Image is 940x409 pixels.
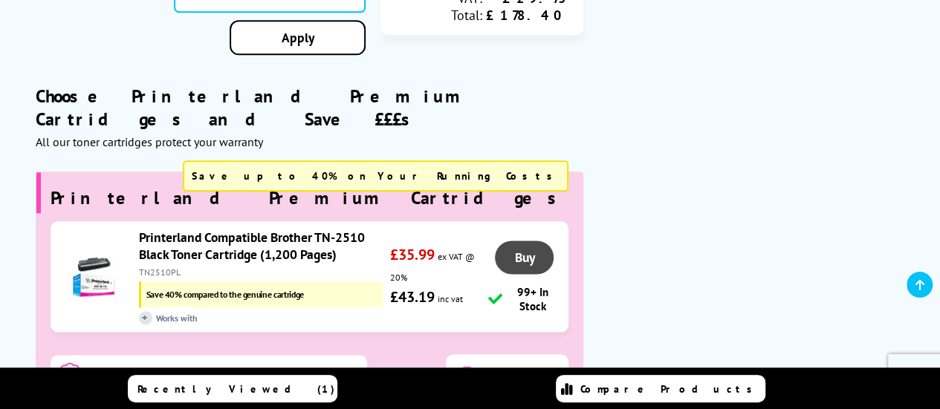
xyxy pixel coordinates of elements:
[438,293,463,304] span: inc vat
[139,311,383,324] span: Works with
[51,186,565,209] h2: Printerland Premium Cartridges
[36,134,583,149] div: All our toner cartridges protect your warranty
[390,251,475,283] span: ex VAT @ 20%
[68,249,120,301] img: Printerland Compatible Brother TN-2510 Black Toner Cartridge (1,200 Pages)
[58,362,82,386] img: 1 year Printer Guarantee
[488,285,562,313] div: 99+ In Stock
[580,382,760,396] span: Compare Products
[453,361,562,387] button: Leave Feedback
[139,266,383,278] div: TN2510PL
[128,375,337,402] a: Recently Viewed (1)
[482,7,568,24] div: £178.40
[514,249,534,266] span: Buy
[390,287,435,307] strong: £43.19
[230,20,366,55] a: Apply
[139,281,383,307] div: Save 40% compared to the genuine cartridge
[139,311,152,324] i: +
[458,366,476,382] img: comment-sharp-light.svg
[137,382,335,396] span: Recently Viewed (1)
[139,229,365,263] a: Printerland Compatible Brother TN-2510 Black Toner Cartridge (1,200 Pages)
[395,7,482,24] div: Total:
[390,245,435,264] strong: £35.99
[183,160,568,192] div: Save up to 40% on Your Running Costs
[36,62,583,171] div: Choose Printerland Premium Cartridges and Save £££s
[556,375,765,402] a: Compare Products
